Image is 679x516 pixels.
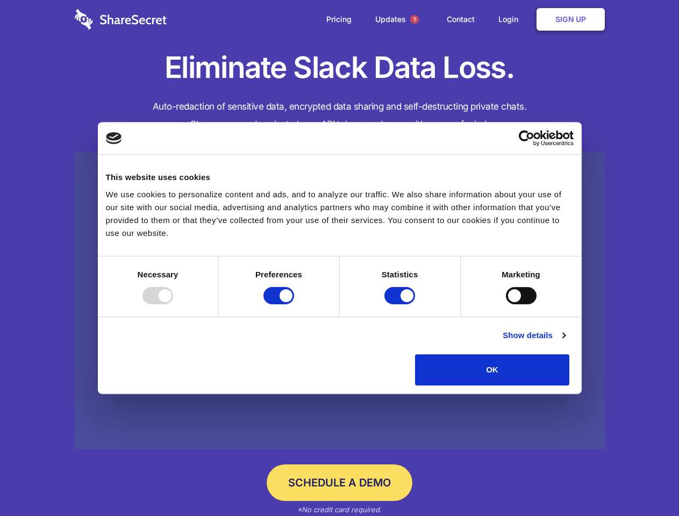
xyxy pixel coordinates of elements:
strong: Necessary [138,270,178,279]
span: 1 [410,15,419,24]
strong: Statistics [382,270,418,279]
a: Wistia video thumbnail [75,152,605,450]
strong: Preferences [255,270,302,279]
em: *No credit card required. [297,505,382,514]
a: Pricing [316,3,362,36]
a: Show details [503,329,565,342]
a: Login [488,3,534,36]
strong: Marketing [502,270,540,279]
div: We use cookies to personalize content and ads, and to analyze our traffic. We also share informat... [106,188,574,240]
a: Usercentrics Cookiebot - opens in a new window [480,130,574,146]
img: logo [106,132,122,144]
a: Sign Up [537,8,605,31]
div: This website uses cookies [106,171,574,184]
img: logo-wordmark-white-trans-d4663122ce5f474addd5e946df7df03e33cb6a1c49d2221995e7729f52c070b2.svg [75,9,167,30]
h4: Auto-redaction of sensitive data, encrypted data sharing and self-destructing private chats. Shar... [75,98,605,133]
h1: Eliminate Slack Data Loss. [75,48,605,87]
a: Contact [436,3,485,36]
a: Schedule a Demo [267,464,412,501]
button: OK [415,354,569,385]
